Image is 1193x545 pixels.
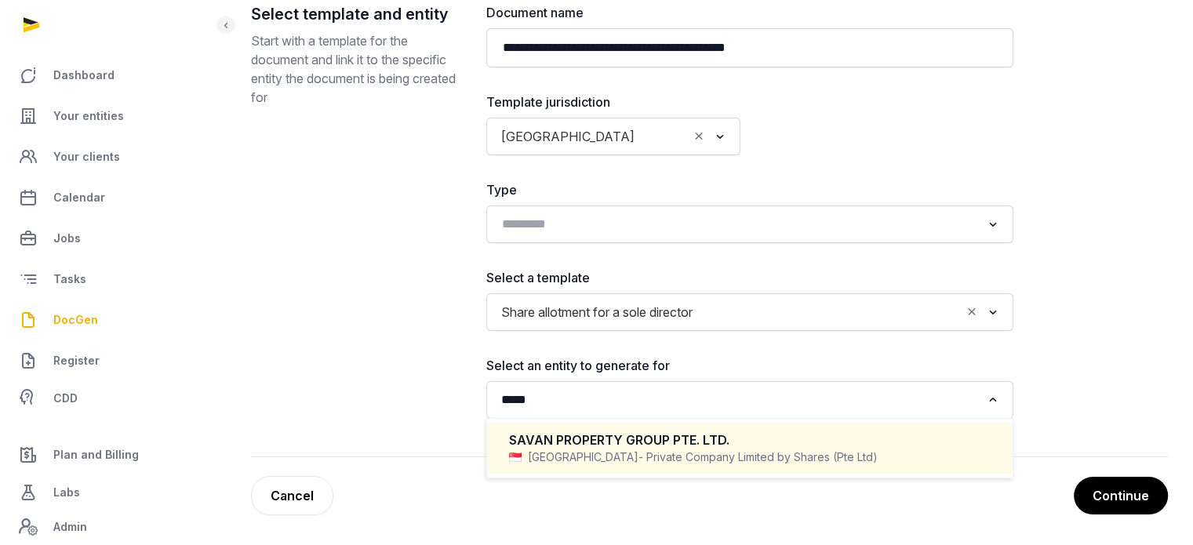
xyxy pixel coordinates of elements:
[638,449,878,465] span: - Private Company Limited by Shares (Pte Ltd)
[53,270,86,289] span: Tasks
[13,56,213,94] a: Dashboard
[53,107,124,125] span: Your entities
[1074,477,1168,514] button: Continue
[497,125,638,147] span: [GEOGRAPHIC_DATA]
[53,518,87,536] span: Admin
[13,383,213,414] a: CDD
[13,436,213,474] a: Plan and Billing
[700,301,961,323] input: Search for option
[53,351,100,370] span: Register
[496,213,981,235] input: Search for option
[13,301,213,339] a: DocGen
[509,452,522,462] img: sg.png
[486,93,740,111] label: Template jurisdiction
[486,356,1013,375] label: Select an entity to generate for
[494,298,1006,326] div: Search for option
[497,301,697,323] span: Share allotment for a sole director
[494,386,1006,414] div: Search for option
[53,389,78,408] span: CDD
[53,445,139,464] span: Plan and Billing
[13,97,213,135] a: Your entities
[53,66,115,85] span: Dashboard
[509,449,991,465] div: [GEOGRAPHIC_DATA]
[13,342,213,380] a: Register
[13,138,213,176] a: Your clients
[13,179,213,216] a: Calendar
[13,474,213,511] a: Labs
[53,147,120,166] span: Your clients
[53,229,81,248] span: Jobs
[53,483,80,502] span: Labs
[53,188,105,207] span: Calendar
[251,476,333,515] a: Cancel
[53,311,98,329] span: DocGen
[251,31,461,107] p: Start with a template for the document and link it to the specific entity the document is being c...
[251,3,461,25] h2: Select template and entity
[494,122,733,151] div: Search for option
[509,431,991,449] div: SAVAN PROPERTY GROUP PTE. LTD.
[496,389,981,411] input: Search for option
[965,301,979,323] button: Clear Selected
[13,220,213,257] a: Jobs
[486,180,1013,199] label: Type
[486,268,1013,287] label: Select a template
[13,511,213,543] a: Admin
[13,260,213,298] a: Tasks
[642,125,688,147] input: Search for option
[692,125,706,147] button: Clear Selected
[486,3,1013,22] label: Document name
[494,210,1006,238] div: Search for option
